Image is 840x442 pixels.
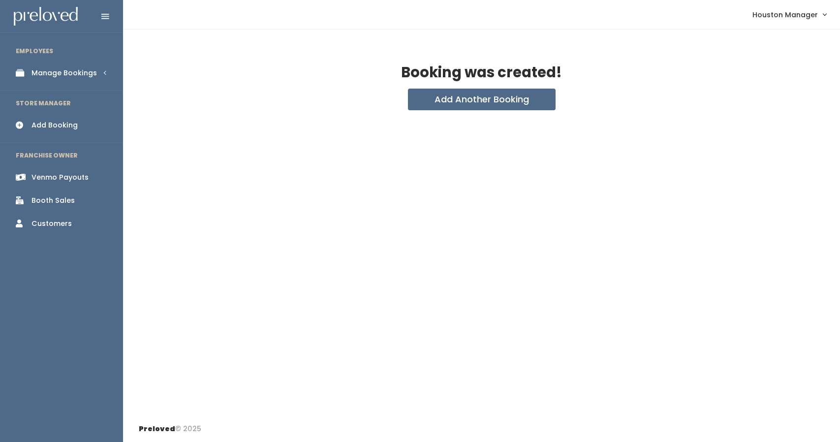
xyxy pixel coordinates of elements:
div: Add Booking [31,120,78,130]
h2: Booking was created! [401,65,562,81]
div: Customers [31,219,72,229]
div: © 2025 [139,416,201,434]
a: Houston Manager [743,4,836,25]
button: Add Another Booking [408,89,556,110]
div: Booth Sales [31,195,75,206]
img: preloved logo [14,7,78,26]
span: Houston Manager [752,9,818,20]
div: Venmo Payouts [31,172,89,183]
div: Manage Bookings [31,68,97,78]
span: Preloved [139,424,175,434]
